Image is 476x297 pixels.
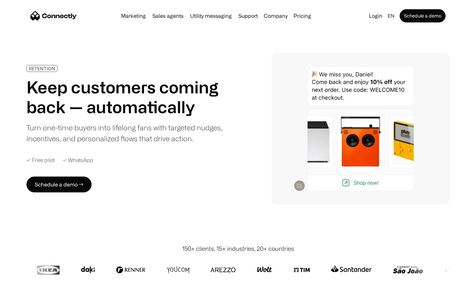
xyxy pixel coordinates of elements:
[187,13,234,18] a: Utility messaging
[236,13,260,18] a: Support
[150,13,186,18] a: Sales agents
[291,13,314,18] a: Pricing
[26,77,227,117] h1: Keep customers coming back — automatically
[26,157,55,163] div: ✓ Free pilot
[264,11,288,20] div: Company
[29,66,55,71] div: RETENTION
[63,157,93,163] div: ✓ WhatsApp
[366,11,385,20] a: Login
[7,285,40,295] aside: Language selected: English
[26,177,92,192] a: Schedule a demo →
[13,285,40,295] ul: Language list
[388,11,394,20] div: en
[400,9,446,22] a: Schedule a demo
[182,244,294,253] div: 150+ clients, 15+ industries, 20+ countries
[26,122,227,144] div: Turn one-time buyers into lifelong fans with targeted nudges, incentives, and personalized flows ...
[118,13,148,18] a: Marketing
